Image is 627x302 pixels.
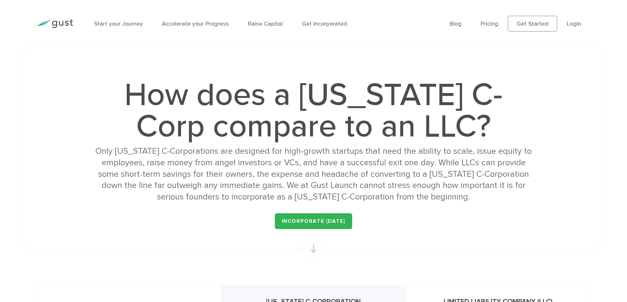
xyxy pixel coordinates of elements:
[567,20,581,27] a: Login
[92,79,534,142] h1: How does a [US_STATE] C-Corp compare to an LLC?
[450,20,461,27] a: Blog
[94,20,143,27] a: Start your Journey
[302,20,347,27] a: Get Incorporated
[162,20,229,27] a: Accelerate your Progress
[508,16,557,32] a: Get Started
[275,213,353,229] a: INCORPORATE [DATE]
[481,20,498,27] a: Pricing
[248,20,283,27] a: Raise Capital
[36,19,73,28] img: Gust Logo
[92,146,534,203] div: Only [US_STATE] C-Corporations are designed for high-growth startups that need the ability to sca...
